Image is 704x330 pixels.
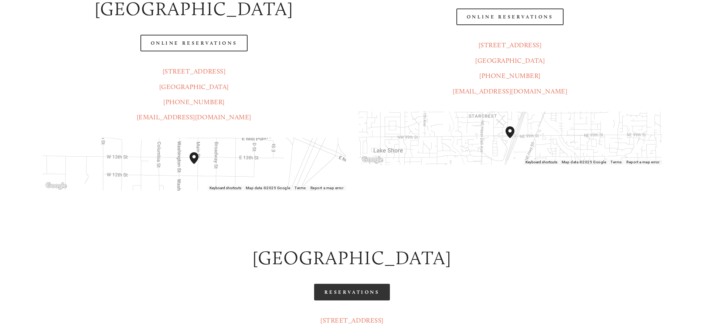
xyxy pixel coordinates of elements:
[360,155,385,165] img: Google
[44,181,68,191] a: Open this area in Google Maps (opens a new window)
[190,152,207,176] div: Amaro's Table 1220 Main Street vancouver, United States
[314,284,390,300] a: Reservations
[310,186,344,190] a: Report a map error
[475,57,545,65] a: [GEOGRAPHIC_DATA]
[562,160,606,164] span: Map data ©2025 Google
[626,160,660,164] a: Report a map error
[159,83,229,91] a: [GEOGRAPHIC_DATA]
[453,87,567,95] a: [EMAIL_ADDRESS][DOMAIN_NAME]
[163,98,225,106] a: [PHONE_NUMBER]
[360,155,385,165] a: Open this area in Google Maps (opens a new window)
[611,160,622,164] a: Terms
[295,186,306,190] a: Terms
[526,160,557,165] button: Keyboard shortcuts
[479,72,541,80] a: [PHONE_NUMBER]
[137,113,251,121] a: [EMAIL_ADDRESS][DOMAIN_NAME]
[163,67,226,75] a: [STREET_ADDRESS]
[506,126,523,150] div: Amaro's Table 816 Northeast 98th Circle Vancouver, WA, 98665, United States
[246,186,290,190] span: Map data ©2025 Google
[44,181,68,191] img: Google
[210,186,241,191] button: Keyboard shortcuts
[42,245,662,271] h2: [GEOGRAPHIC_DATA]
